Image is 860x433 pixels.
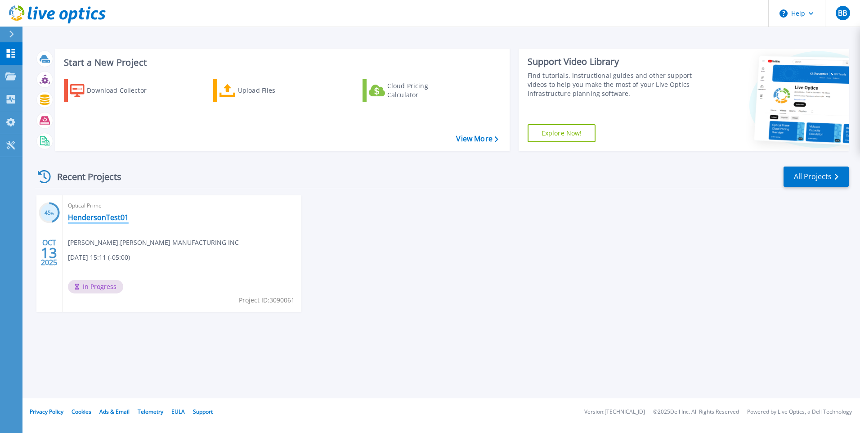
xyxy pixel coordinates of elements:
h3: 45 [39,208,60,218]
a: Support [193,408,213,415]
span: BB [838,9,847,17]
div: OCT 2025 [40,236,58,269]
span: [PERSON_NAME] , [PERSON_NAME] MANUFACTURING INC [68,238,239,248]
span: [DATE] 15:11 (-05:00) [68,253,130,262]
a: Explore Now! [528,124,596,142]
div: Find tutorials, instructional guides and other support videos to help you make the most of your L... [528,71,696,98]
a: EULA [171,408,185,415]
span: Optical Prime [68,201,296,211]
div: Cloud Pricing Calculator [387,81,459,99]
div: Recent Projects [35,166,134,188]
div: Download Collector [87,81,159,99]
a: Upload Files [213,79,314,102]
h3: Start a New Project [64,58,498,68]
li: Version: [TECHNICAL_ID] [584,409,645,415]
span: Project ID: 3090061 [239,295,295,305]
a: View More [456,135,498,143]
li: © 2025 Dell Inc. All Rights Reserved [653,409,739,415]
a: Privacy Policy [30,408,63,415]
a: All Projects [784,167,849,187]
div: Support Video Library [528,56,696,68]
span: % [51,211,54,216]
a: Ads & Email [99,408,130,415]
a: HendersonTest01 [68,213,129,222]
div: Upload Files [238,81,310,99]
a: Cloud Pricing Calculator [363,79,463,102]
span: In Progress [68,280,123,293]
a: Download Collector [64,79,164,102]
span: 13 [41,249,57,257]
a: Telemetry [138,408,163,415]
li: Powered by Live Optics, a Dell Technology [747,409,852,415]
a: Cookies [72,408,91,415]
